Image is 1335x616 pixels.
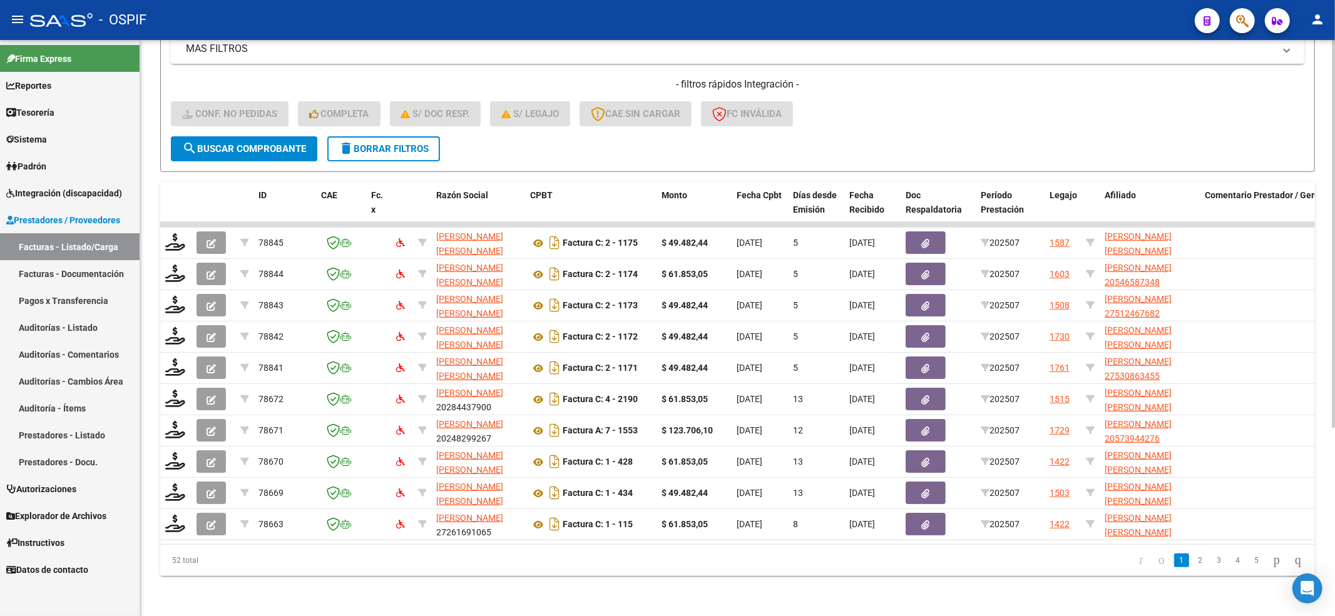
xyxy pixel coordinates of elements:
button: Borrar Filtros [327,136,440,161]
span: [PERSON_NAME] 27530863455 [1105,356,1172,381]
i: Descargar documento [546,358,563,378]
span: 78669 [258,488,284,498]
strong: $ 49.482,44 [662,238,708,248]
span: [PERSON_NAME] 20573944276 [1105,419,1172,443]
span: Padrón [6,159,46,173]
span: 202507 [981,519,1020,529]
li: page 1 [1172,550,1191,571]
a: 2 [1193,553,1208,567]
strong: Factura C: 1 - 115 [563,520,633,530]
span: Conf. no pedidas [182,108,277,119]
i: Descargar documento [546,483,563,503]
div: 1503 [1050,486,1070,500]
span: [DATE] [737,519,762,529]
span: 13 [793,457,803,467]
div: 20248299267 [436,417,520,443]
div: 1515 [1050,392,1070,406]
i: Descargar documento [546,420,563,440]
a: 3 [1212,553,1227,567]
span: CAE SIN CARGAR [591,108,680,119]
strong: Factura C: 2 - 1171 [563,363,638,373]
div: 27287507734 [436,480,520,506]
a: go to last page [1289,553,1307,567]
span: 78843 [258,300,284,310]
span: 5 [793,238,798,248]
span: 5 [793,269,798,279]
span: [DATE] [737,488,762,498]
i: Descargar documento [546,264,563,284]
li: page 5 [1247,550,1266,571]
strong: $ 61.853,05 [662,269,708,279]
span: 5 [793,300,798,310]
span: 78672 [258,394,284,404]
span: Datos de contacto [6,563,88,577]
span: [PERSON_NAME] [436,513,503,523]
strong: $ 49.482,44 [662,331,708,341]
span: [DATE] [849,394,875,404]
span: Legajo [1050,190,1077,200]
span: Fecha Cpbt [737,190,782,200]
span: Período Prestación [981,190,1024,215]
span: [PERSON_NAME] [PERSON_NAME] [436,482,503,506]
span: 5 [793,331,798,341]
span: [DATE] [849,488,875,498]
span: 202507 [981,238,1020,248]
span: [DATE] [737,331,762,341]
a: 4 [1230,553,1245,567]
datatable-header-cell: Período Prestación [976,182,1045,237]
datatable-header-cell: CPBT [525,182,657,237]
div: 27217071807 [436,355,520,381]
span: Autorizaciones [6,482,76,496]
span: Reportes [6,79,51,93]
span: [DATE] [849,425,875,435]
i: Descargar documento [546,326,563,346]
span: 202507 [981,300,1020,310]
span: [PERSON_NAME] 27512467682 [1105,294,1172,318]
div: 1508 [1050,298,1070,313]
span: Buscar Comprobante [182,143,306,154]
span: [PERSON_NAME] [PERSON_NAME] 27536859824 [1105,388,1172,427]
span: Explorador de Archivos [6,509,106,523]
mat-icon: person [1310,12,1325,27]
datatable-header-cell: CAE [316,182,366,237]
span: [DATE] [849,331,875,341]
span: [PERSON_NAME] [PERSON_NAME] 20576753684 [1105,482,1172,520]
i: Descargar documento [546,233,563,253]
span: [PERSON_NAME] 20546587348 [1105,263,1172,287]
span: [DATE] [737,269,762,279]
span: ID [258,190,267,200]
span: [PERSON_NAME] [PERSON_NAME] [436,356,503,381]
strong: Factura C: 1 - 428 [563,457,633,467]
span: Días desde Emisión [793,190,837,215]
span: 202507 [981,331,1020,341]
span: [DATE] [737,363,762,373]
datatable-header-cell: Afiliado [1100,182,1200,237]
i: Descargar documento [546,514,563,534]
strong: Factura C: 2 - 1175 [563,238,638,248]
span: 78671 [258,425,284,435]
button: S/ Doc Resp. [390,101,481,126]
span: [DATE] [737,238,762,248]
div: 52 total [160,545,389,576]
span: 78844 [258,269,284,279]
span: CAE [321,190,337,200]
span: 202507 [981,457,1020,467]
div: 20284437900 [436,386,520,412]
a: 1 [1174,553,1189,567]
div: 1422 [1050,517,1070,532]
datatable-header-cell: ID [253,182,316,237]
span: 78841 [258,363,284,373]
span: [DATE] [737,425,762,435]
datatable-header-cell: Fecha Cpbt [732,182,788,237]
span: Fc. x [371,190,383,215]
span: 78845 [258,238,284,248]
span: [PERSON_NAME] [436,419,503,429]
span: Razón Social [436,190,488,200]
span: 78670 [258,457,284,467]
span: 78842 [258,331,284,341]
span: 202507 [981,363,1020,373]
strong: Factura C: 1 - 434 [563,488,633,498]
span: [DATE] [849,238,875,248]
div: 27217071807 [436,323,520,350]
span: 12 [793,425,803,435]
